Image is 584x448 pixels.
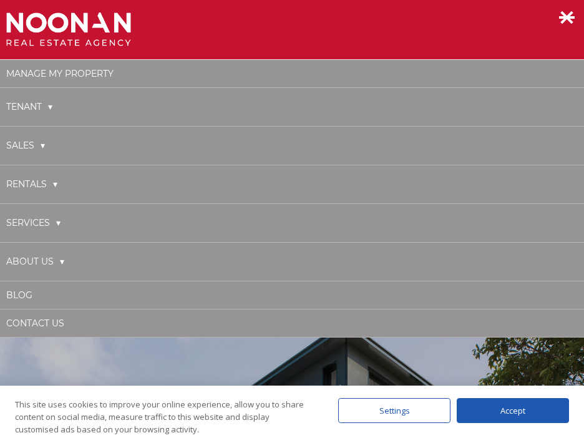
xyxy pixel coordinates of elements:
div: Accept [457,398,569,423]
a: Rentals [6,172,57,197]
a: Tenant [6,94,52,120]
a: Sales [6,133,45,158]
a: Blog [6,290,32,301]
a: Services [6,210,61,236]
img: Noonan Real Estate Agency [6,12,131,47]
div: Settings [338,398,450,423]
a: About Us [6,249,64,275]
div: This site uses cookies to improve your online experience, allow you to share content on social me... [15,398,313,436]
a: Contact Us [6,318,64,329]
a: Manage My Property [6,68,114,79]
